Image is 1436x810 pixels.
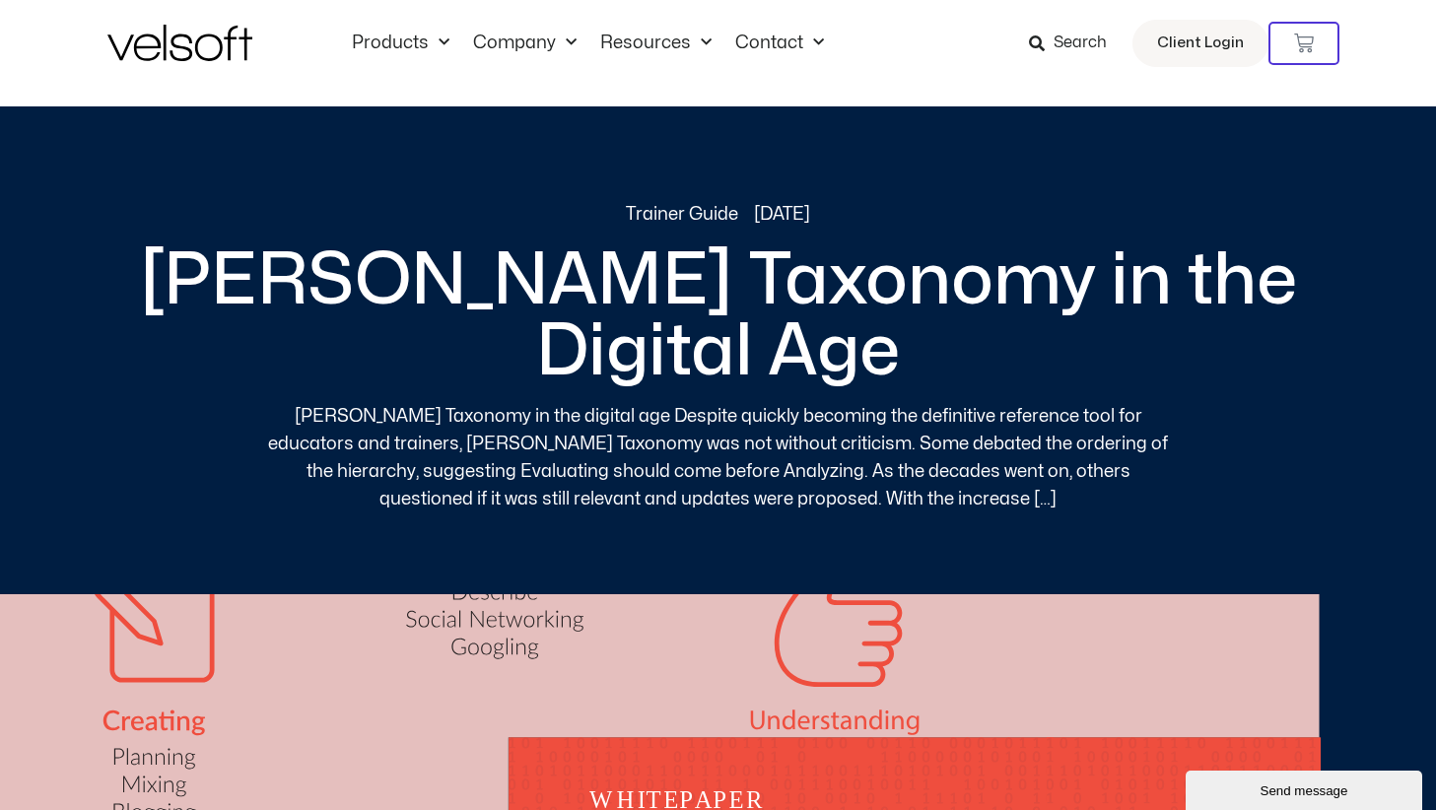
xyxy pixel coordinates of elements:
p: [PERSON_NAME] Taxonomy in the digital age Despite quickly becoming the definitive reference tool ... [265,403,1172,513]
a: CompanyMenu Toggle [461,33,588,54]
h2: [PERSON_NAME] Taxonomy in the Digital Age [107,245,1330,387]
a: ContactMenu Toggle [723,33,836,54]
a: Search [1029,27,1121,60]
a: ProductsMenu Toggle [340,33,461,54]
a: Client Login [1132,20,1268,67]
img: Velsoft Training Materials [107,25,252,61]
span: Client Login [1157,31,1244,56]
span: [DATE] [754,201,810,228]
span: Search [1054,31,1107,56]
a: ResourcesMenu Toggle [588,33,723,54]
iframe: chat widget [1186,767,1426,810]
nav: Menu [340,33,836,54]
a: Trainer Guide [626,201,738,228]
